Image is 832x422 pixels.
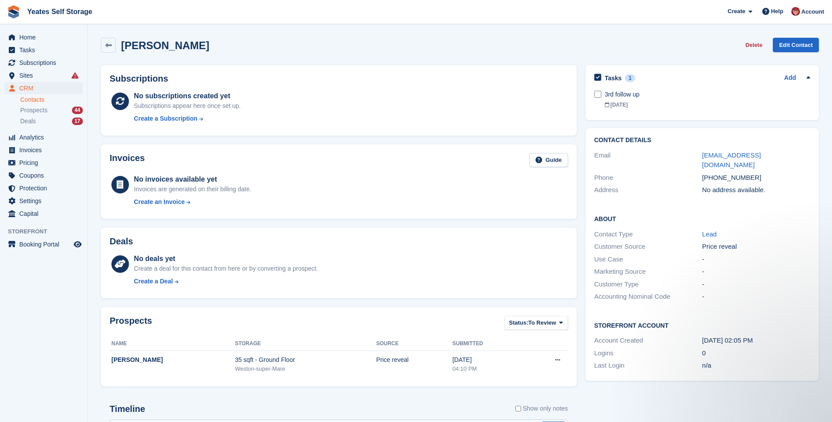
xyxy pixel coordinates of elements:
[594,279,702,290] div: Customer Type
[791,7,800,16] img: Wendie Tanner
[515,404,568,413] label: Show only notes
[4,157,83,169] a: menu
[19,82,72,94] span: CRM
[19,144,72,156] span: Invoices
[594,137,810,144] h2: Contact Details
[784,73,796,83] a: Add
[742,38,766,52] button: Delete
[24,4,96,19] a: Yeates Self Storage
[121,39,209,51] h2: [PERSON_NAME]
[19,182,72,194] span: Protection
[72,118,83,125] div: 17
[110,153,145,168] h2: Invoices
[134,101,241,111] div: Subscriptions appear here once set up.
[376,355,453,365] div: Price reveal
[605,90,810,99] div: 3rd follow up
[702,254,810,265] div: -
[20,117,83,126] a: Deals 17
[453,365,525,373] div: 04:10 PM
[110,316,152,332] h2: Prospects
[594,242,702,252] div: Customer Source
[4,69,83,82] a: menu
[594,229,702,240] div: Contact Type
[702,185,810,195] div: No address available.
[19,157,72,169] span: Pricing
[134,91,241,101] div: No subscriptions created yet
[19,69,72,82] span: Sites
[594,348,702,358] div: Logins
[4,182,83,194] a: menu
[594,173,702,183] div: Phone
[110,337,235,351] th: Name
[4,195,83,207] a: menu
[594,185,702,195] div: Address
[376,337,453,351] th: Source
[771,7,783,16] span: Help
[509,318,528,327] span: Status:
[702,242,810,252] div: Price reveal
[19,131,72,143] span: Analytics
[134,277,318,286] a: Create a Deal
[528,318,556,327] span: To Review
[594,336,702,346] div: Account Created
[594,361,702,371] div: Last Login
[702,336,810,346] div: [DATE] 02:05 PM
[72,239,83,250] a: Preview store
[20,106,47,114] span: Prospects
[111,355,235,365] div: [PERSON_NAME]
[235,355,376,365] div: 35 sqft - Ground Floor
[728,7,745,16] span: Create
[134,197,185,207] div: Create an Invoice
[594,254,702,265] div: Use Case
[605,101,810,109] div: [DATE]
[7,5,20,18] img: stora-icon-8386f47178a22dfd0bd8f6a31ec36ba5ce8667c1dd55bd0f319d3a0aa187defe.svg
[134,174,251,185] div: No invoices available yet
[453,355,525,365] div: [DATE]
[4,31,83,43] a: menu
[110,236,133,247] h2: Deals
[134,197,251,207] a: Create an Invoice
[594,214,810,223] h2: About
[19,44,72,56] span: Tasks
[453,337,525,351] th: Submitted
[19,57,72,69] span: Subscriptions
[19,195,72,207] span: Settings
[4,131,83,143] a: menu
[504,316,568,330] button: Status: To Review
[19,31,72,43] span: Home
[134,185,251,194] div: Invoices are generated on their billing date.
[20,117,36,125] span: Deals
[20,96,83,104] a: Contacts
[594,292,702,302] div: Accounting Nominal Code
[801,7,824,16] span: Account
[19,207,72,220] span: Capital
[702,348,810,358] div: 0
[4,169,83,182] a: menu
[4,57,83,69] a: menu
[134,254,318,264] div: No deals yet
[702,267,810,277] div: -
[71,72,79,79] i: Smart entry sync failures have occurred
[625,74,635,82] div: 1
[235,365,376,373] div: Weston-super-Mare
[4,44,83,56] a: menu
[702,361,810,371] div: n/a
[20,106,83,115] a: Prospects 44
[702,279,810,290] div: -
[594,267,702,277] div: Marketing Source
[594,150,702,170] div: Email
[4,238,83,250] a: menu
[594,321,810,329] h2: Storefront Account
[4,207,83,220] a: menu
[235,337,376,351] th: Storage
[134,114,241,123] a: Create a Subscription
[529,153,568,168] a: Guide
[72,107,83,114] div: 44
[605,86,810,113] a: 3rd follow up [DATE]
[702,173,810,183] div: [PHONE_NUMBER]
[515,404,521,413] input: Show only notes
[19,169,72,182] span: Coupons
[4,144,83,156] a: menu
[4,82,83,94] a: menu
[134,277,173,286] div: Create a Deal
